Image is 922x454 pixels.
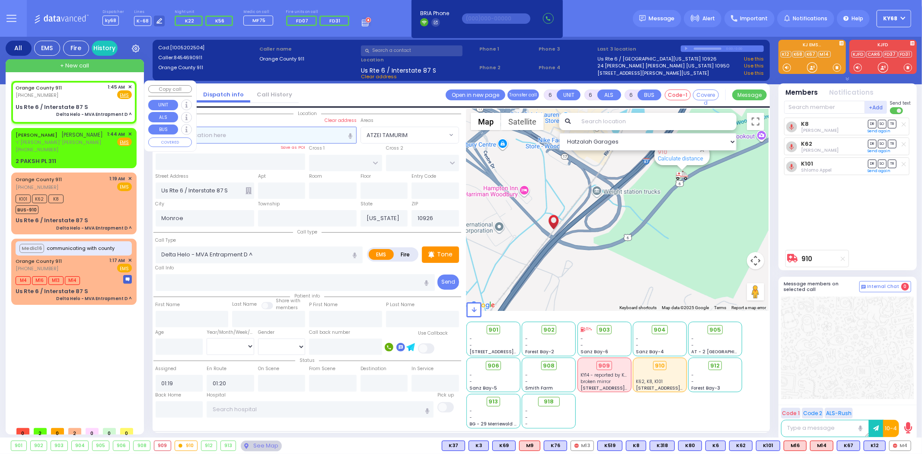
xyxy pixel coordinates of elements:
[868,148,891,153] a: Send again
[113,441,130,451] div: 906
[123,275,132,284] img: message-box.svg
[571,441,594,451] div: M13
[93,441,109,451] div: 905
[108,131,125,137] span: 1:44 AM
[86,428,99,435] span: 0
[732,90,767,100] button: Message
[543,326,555,334] span: 902
[598,55,717,63] a: Us Rte 6 / [GEOGRAPHIC_DATA][US_STATE] 10926
[361,66,436,73] span: Us Rte 6 / Interstate 87 S
[692,385,721,391] span: Forest Bay-3
[156,201,165,208] label: City
[740,15,768,22] span: Important
[437,250,453,259] p: Tone
[32,195,47,203] span: K62
[849,43,917,49] label: KJFD
[884,15,898,22] span: ky68
[361,365,386,372] label: Destination
[501,113,544,130] button: Show satellite imagery
[868,160,877,168] span: DR
[525,342,528,348] span: -
[744,55,764,63] a: Use this
[65,276,80,285] span: M14
[290,293,324,299] span: Patient info
[293,229,322,235] span: Call type
[678,441,702,451] div: BLS
[48,195,64,203] span: K8
[890,106,904,115] label: Turn off text
[309,329,350,336] label: Call back number
[412,365,434,372] label: In Service
[525,336,528,342] span: -
[32,276,47,285] span: M16
[597,441,622,451] div: BLS
[386,301,415,308] label: P Last Name
[72,441,89,451] div: 904
[16,287,88,296] div: Us Rte 6 / Interstate 87 S
[598,45,681,53] label: Last 3 location
[825,408,853,419] button: ALS-Rush
[156,265,174,272] label: Call Info
[626,441,646,451] div: BLS
[120,428,133,435] span: 0
[207,392,226,399] label: Hospital
[539,45,595,53] span: Phone 3
[148,137,192,147] button: COVERED
[6,41,32,56] div: All
[756,441,780,451] div: BLS
[148,112,178,122] button: ALS
[437,392,454,399] label: Pick up
[258,173,266,180] label: Apt
[470,408,472,414] span: -
[62,131,103,138] span: [PERSON_NAME]
[16,157,56,166] div: 2 PAKSH PL 311
[479,64,536,71] span: Phone 2
[241,441,281,451] div: See map
[207,401,434,418] input: Search hospital
[801,127,839,134] span: Moshe Greenfeld
[134,10,165,15] label: Lines
[16,216,88,225] div: Us Rte 6 / Interstate 87 S
[859,281,911,292] button: Internal Chat 0
[539,64,595,71] span: Phone 4
[888,160,896,168] span: TR
[174,54,202,61] span: 8454690911
[488,361,499,370] span: 906
[581,336,583,342] span: -
[296,17,308,24] span: FD07
[729,441,753,451] div: BLS
[649,14,675,23] span: Message
[258,365,279,372] label: On Scene
[747,283,764,301] button: Drag Pegman onto the map to open Street View
[418,330,448,337] label: Use Callback
[134,441,150,451] div: 908
[654,326,666,334] span: 904
[156,392,182,399] label: Back Home
[471,113,501,130] button: Show street map
[361,127,447,143] span: ATZEI TAMURIM
[866,51,882,58] a: CAR6
[156,127,357,143] input: Search location here
[158,54,257,61] label: Caller:
[215,17,224,24] span: K56
[778,43,846,49] label: KJ EMS...
[31,441,47,451] div: 902
[128,257,132,264] span: ✕
[893,444,897,448] img: red-radio-icon.svg
[103,428,116,435] span: 0
[801,121,809,127] a: K8
[574,444,579,448] img: red-radio-icon.svg
[581,378,611,385] span: broken mirror
[888,140,896,148] span: TR
[576,113,736,130] input: Search location
[557,90,581,100] button: UNIT
[781,51,791,58] a: K12
[156,237,176,244] label: Call Type
[117,264,132,272] span: EMS
[412,173,436,180] label: Entry Code
[599,326,610,334] span: 903
[581,372,630,378] span: KY14 - reported by K90
[309,145,325,152] label: Cross 1
[361,201,373,208] label: State
[901,283,909,291] span: 0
